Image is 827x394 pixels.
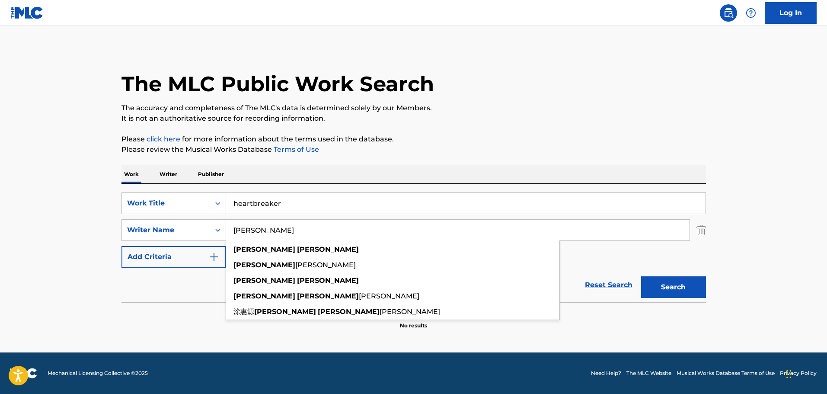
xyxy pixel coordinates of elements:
button: Add Criteria [121,246,226,268]
a: Public Search [720,4,737,22]
div: Help [742,4,760,22]
button: Search [641,276,706,298]
p: The accuracy and completeness of The MLC's data is determined solely by our Members. [121,103,706,113]
p: Please for more information about the terms used in the database. [121,134,706,144]
strong: [PERSON_NAME] [233,245,295,253]
a: Log In [765,2,817,24]
strong: [PERSON_NAME] [254,308,316,316]
strong: [PERSON_NAME] [233,276,295,285]
strong: [PERSON_NAME] [233,292,295,300]
strong: [PERSON_NAME] [233,261,295,269]
strong: [PERSON_NAME] [297,245,359,253]
strong: [PERSON_NAME] [297,292,359,300]
img: help [746,8,756,18]
div: Work Title [127,198,205,208]
p: Please review the Musical Works Database [121,144,706,155]
img: Delete Criterion [696,219,706,241]
img: MLC Logo [10,6,44,19]
p: Work [121,165,141,183]
img: search [723,8,734,18]
a: Terms of Use [272,145,319,154]
p: No results [400,311,427,330]
span: Mechanical Licensing Collective © 2025 [48,369,148,377]
span: [PERSON_NAME] [380,308,440,316]
strong: [PERSON_NAME] [297,276,359,285]
h1: The MLC Public Work Search [121,71,434,97]
div: Drag [786,361,792,387]
div: Writer Name [127,225,205,235]
a: Musical Works Database Terms of Use [677,369,775,377]
form: Search Form [121,192,706,302]
img: 9d2ae6d4665cec9f34b9.svg [209,252,219,262]
img: logo [10,368,37,378]
p: Publisher [195,165,227,183]
a: Privacy Policy [780,369,817,377]
p: Writer [157,165,180,183]
span: [PERSON_NAME] [359,292,419,300]
span: 涂惠源 [233,308,254,316]
strong: [PERSON_NAME] [318,308,380,316]
a: click here [147,135,180,143]
span: [PERSON_NAME] [295,261,356,269]
iframe: Chat Widget [784,352,827,394]
a: Reset Search [581,275,637,295]
a: Need Help? [591,369,621,377]
p: It is not an authoritative source for recording information. [121,113,706,124]
a: The MLC Website [626,369,671,377]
